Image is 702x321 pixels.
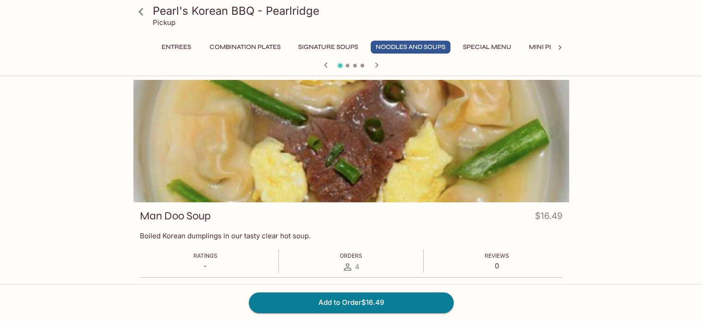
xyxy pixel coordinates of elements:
p: - [193,261,217,270]
span: Reviews [485,252,509,259]
p: Pickup [153,18,175,27]
p: Boiled Korean dumplings in our tasty clear hot soup. [140,231,563,240]
button: Mini Plates [524,41,573,54]
h3: Pearl's Korean BBQ - Pearlridge [153,4,565,18]
p: 0 [485,261,509,270]
button: Special Menu [458,41,516,54]
span: Ratings [193,252,217,259]
span: Orders [340,252,362,259]
button: Add to Order$16.49 [249,292,454,313]
button: Combination Plates [204,41,286,54]
div: Man Doo Soup [133,80,569,202]
button: Noodles and Soups [371,41,450,54]
button: Signature Soups [293,41,363,54]
span: 4 [355,262,360,271]
h3: Man Doo Soup [140,209,211,223]
h4: $16.49 [535,209,563,227]
button: Entrees [156,41,197,54]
